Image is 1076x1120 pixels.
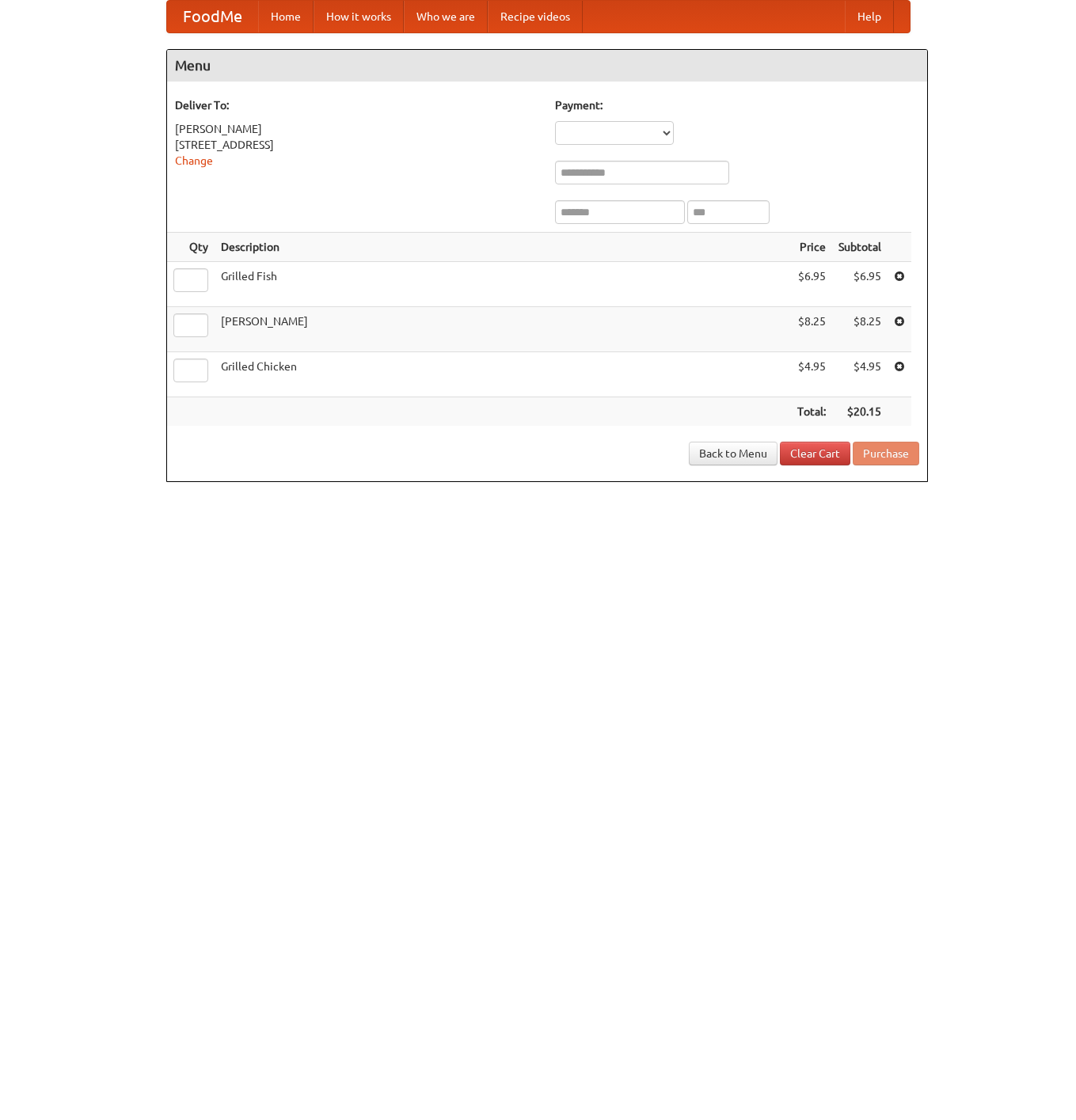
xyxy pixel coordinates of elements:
[832,307,888,352] td: $8.25
[555,97,919,113] h5: Payment:
[791,233,832,262] th: Price
[689,442,778,465] a: Back to Menu
[832,262,888,307] td: $6.95
[175,121,539,137] div: [PERSON_NAME]
[791,352,832,397] td: $4.95
[215,262,791,307] td: Grilled Fish
[167,233,215,262] th: Qty
[791,262,832,307] td: $6.95
[832,233,888,262] th: Subtotal
[791,307,832,352] td: $8.25
[780,442,850,465] a: Clear Cart
[832,397,888,427] th: $20.15
[832,352,888,397] td: $4.95
[314,1,404,32] a: How it works
[791,397,832,427] th: Total:
[215,307,791,352] td: [PERSON_NAME]
[167,50,927,82] h4: Menu
[853,442,919,465] button: Purchase
[175,137,539,153] div: [STREET_ADDRESS]
[404,1,488,32] a: Who we are
[215,233,791,262] th: Description
[258,1,314,32] a: Home
[845,1,894,32] a: Help
[175,97,539,113] h5: Deliver To:
[167,1,258,32] a: FoodMe
[175,154,213,167] a: Change
[215,352,791,397] td: Grilled Chicken
[488,1,583,32] a: Recipe videos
